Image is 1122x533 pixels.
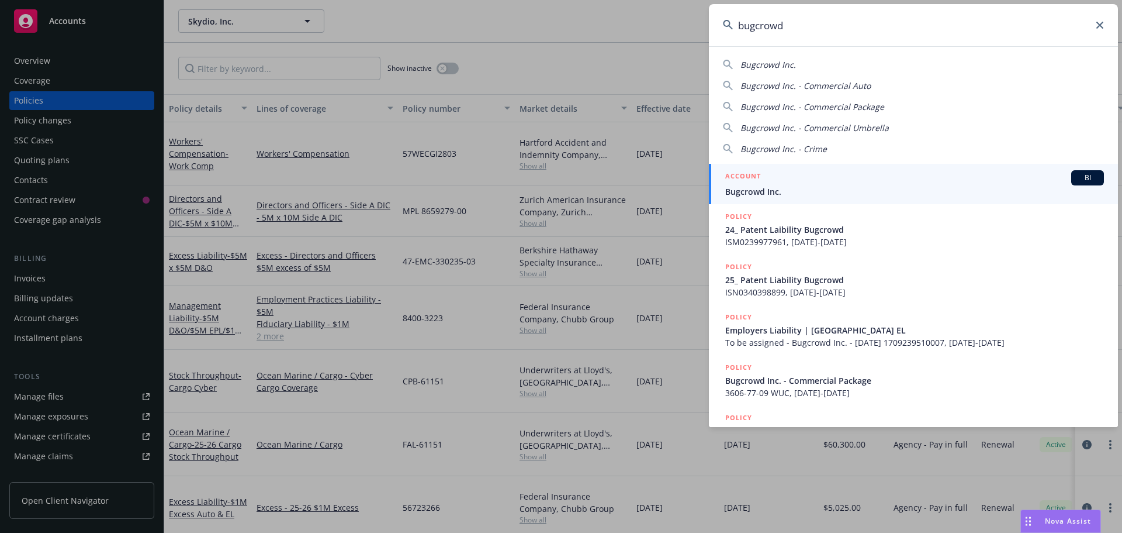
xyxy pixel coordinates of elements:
[1076,173,1099,183] span: BI
[725,412,752,424] h5: POLICY
[740,122,889,133] span: Bugcrowd Inc. - Commercial Umbrella
[725,170,761,184] h5: ACCOUNT
[1020,510,1101,533] button: Nova Assist
[725,286,1104,298] span: ISN0340398899, [DATE]-[DATE]
[709,405,1118,456] a: POLICYERISA Bond $200K
[725,387,1104,399] span: 3606-77-09 WUC, [DATE]-[DATE]
[725,362,752,373] h5: POLICY
[709,4,1118,46] input: Search...
[1021,510,1036,532] div: Drag to move
[725,336,1104,349] span: To be assigned - Bugcrowd Inc. - [DATE] 1709239510007, [DATE]-[DATE]
[725,223,1104,236] span: 24_ Patent Laibility Bugcrowd
[1045,516,1091,526] span: Nova Assist
[709,355,1118,405] a: POLICYBugcrowd Inc. - Commercial Package3606-77-09 WUC, [DATE]-[DATE]
[725,236,1104,248] span: ISM0239977961, [DATE]-[DATE]
[709,255,1118,305] a: POLICY25_ Patent Liability BugcrowdISN0340398899, [DATE]-[DATE]
[709,305,1118,355] a: POLICYEmployers Liability | [GEOGRAPHIC_DATA] ELTo be assigned - Bugcrowd Inc. - [DATE] 170923951...
[709,164,1118,204] a: ACCOUNTBIBugcrowd Inc.
[725,274,1104,286] span: 25_ Patent Liability Bugcrowd
[725,261,752,273] h5: POLICY
[725,311,752,323] h5: POLICY
[725,324,1104,336] span: Employers Liability | [GEOGRAPHIC_DATA] EL
[725,211,752,222] h5: POLICY
[740,59,796,70] span: Bugcrowd Inc.
[740,80,871,91] span: Bugcrowd Inc. - Commercial Auto
[725,185,1104,198] span: Bugcrowd Inc.
[740,101,884,112] span: Bugcrowd Inc. - Commercial Package
[740,143,827,154] span: Bugcrowd Inc. - Crime
[725,374,1104,387] span: Bugcrowd Inc. - Commercial Package
[709,204,1118,255] a: POLICY24_ Patent Laibility BugcrowdISM0239977961, [DATE]-[DATE]
[725,425,1104,437] span: ERISA Bond $200K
